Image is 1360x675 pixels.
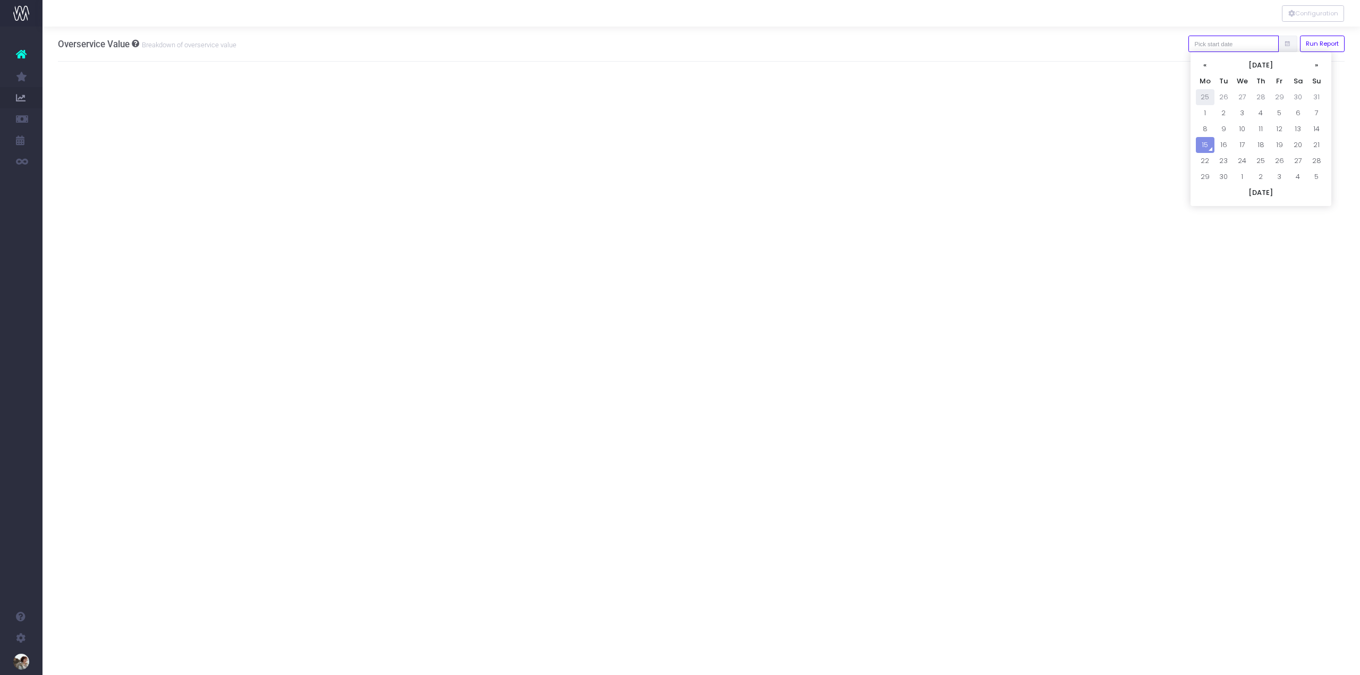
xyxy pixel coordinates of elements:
td: 9 [1214,121,1233,137]
td: 24 [1233,153,1252,169]
th: Tu [1214,73,1233,89]
td: 17 [1233,137,1252,153]
th: We [1233,73,1252,89]
td: 31 [1307,89,1326,105]
td: 30 [1289,89,1307,105]
td: 28 [1307,153,1326,169]
td: 8 [1196,121,1214,137]
td: 20 [1289,137,1307,153]
td: 16 [1214,137,1233,153]
td: 27 [1289,153,1307,169]
th: Su [1307,73,1326,89]
td: 13 [1289,121,1307,137]
td: 3 [1270,169,1289,185]
input: Pick start date [1188,36,1279,52]
td: 4 [1289,169,1307,185]
th: Th [1252,73,1270,89]
button: Run Report [1300,36,1345,52]
td: 19 [1270,137,1289,153]
td: 30 [1214,169,1233,185]
td: 2 [1252,169,1270,185]
td: 28 [1252,89,1270,105]
td: 6 [1289,105,1307,121]
td: 1 [1196,105,1214,121]
div: Vertical button group [1282,5,1344,22]
td: 7 [1307,105,1326,121]
th: Mo [1196,73,1214,89]
img: images/default_profile_image.png [13,654,29,670]
td: 5 [1307,169,1326,185]
td: 2 [1214,105,1233,121]
td: 15 [1196,137,1214,153]
td: 27 [1233,89,1252,105]
td: 26 [1270,153,1289,169]
th: [DATE] [1196,185,1326,201]
th: » [1307,57,1326,73]
td: 12 [1270,121,1289,137]
td: 21 [1307,137,1326,153]
td: 23 [1214,153,1233,169]
td: 1 [1233,169,1252,185]
td: 5 [1270,105,1289,121]
td: 3 [1233,105,1252,121]
button: Configuration [1282,5,1344,22]
th: [DATE] [1214,57,1307,73]
td: 25 [1252,153,1270,169]
td: 29 [1196,169,1214,185]
td: 4 [1252,105,1270,121]
td: 26 [1214,89,1233,105]
td: 25 [1196,89,1214,105]
td: 22 [1196,153,1214,169]
span: Overservice Value [58,39,130,49]
td: 14 [1307,121,1326,137]
th: « [1196,57,1214,73]
td: 18 [1252,137,1270,153]
td: 29 [1270,89,1289,105]
td: 10 [1233,121,1252,137]
th: Fr [1270,73,1289,89]
th: Sa [1289,73,1307,89]
td: 11 [1252,121,1270,137]
small: Breakdown of overservice value [139,39,236,49]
